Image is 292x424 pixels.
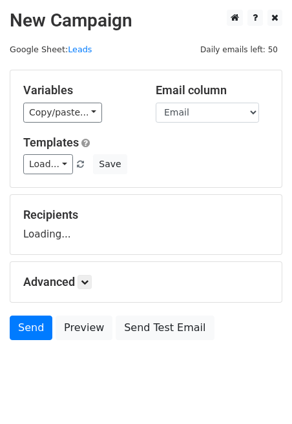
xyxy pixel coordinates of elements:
a: Load... [23,154,73,174]
h2: New Campaign [10,10,282,32]
button: Save [93,154,127,174]
h5: Email column [156,83,269,97]
a: Send [10,316,52,340]
a: Send Test Email [116,316,214,340]
h5: Advanced [23,275,269,289]
div: Loading... [23,208,269,241]
a: Templates [23,136,79,149]
a: Copy/paste... [23,103,102,123]
h5: Variables [23,83,136,97]
a: Daily emails left: 50 [196,45,282,54]
a: Leads [68,45,92,54]
h5: Recipients [23,208,269,222]
small: Google Sheet: [10,45,92,54]
span: Daily emails left: 50 [196,43,282,57]
a: Preview [56,316,112,340]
